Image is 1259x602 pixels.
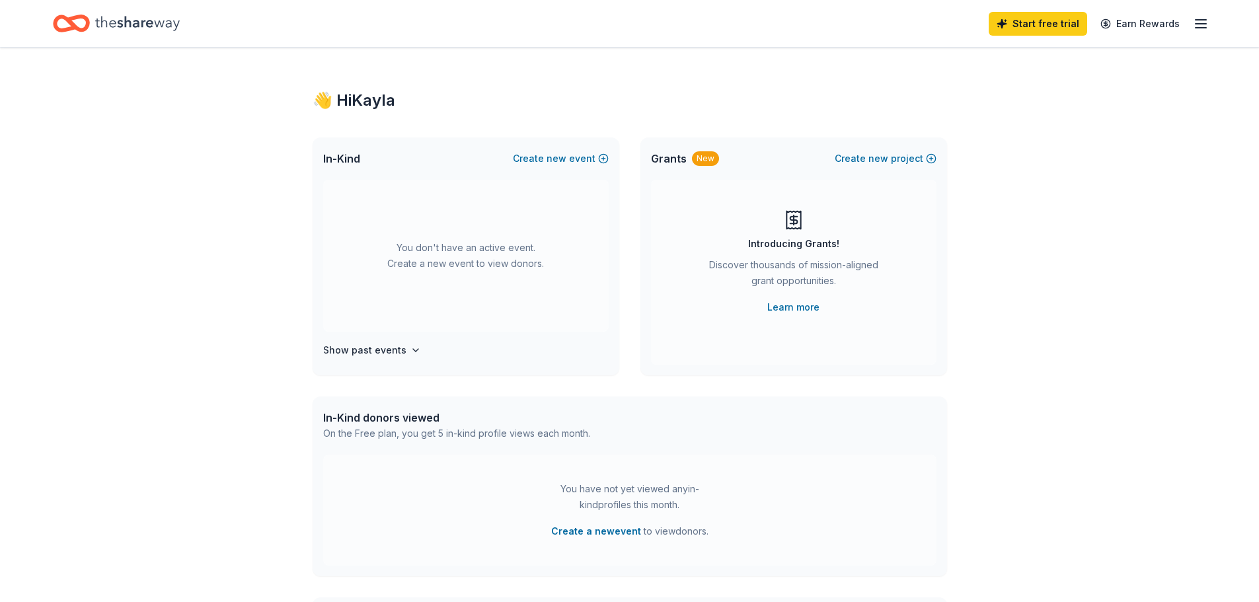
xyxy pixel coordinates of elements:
[547,151,566,167] span: new
[313,90,947,111] div: 👋 Hi Kayla
[692,151,719,166] div: New
[323,342,421,358] button: Show past events
[323,410,590,426] div: In-Kind donors viewed
[551,523,708,539] span: to view donors .
[53,8,180,39] a: Home
[868,151,888,167] span: new
[323,342,406,358] h4: Show past events
[323,180,609,332] div: You don't have an active event. Create a new event to view donors.
[513,151,609,167] button: Createnewevent
[547,481,712,513] div: You have not yet viewed any in-kind profiles this month.
[651,151,687,167] span: Grants
[323,426,590,441] div: On the Free plan, you get 5 in-kind profile views each month.
[1092,12,1188,36] a: Earn Rewards
[551,523,641,539] button: Create a newevent
[704,257,884,294] div: Discover thousands of mission-aligned grant opportunities.
[748,236,839,252] div: Introducing Grants!
[323,151,360,167] span: In-Kind
[767,299,820,315] a: Learn more
[835,151,936,167] button: Createnewproject
[989,12,1087,36] a: Start free trial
